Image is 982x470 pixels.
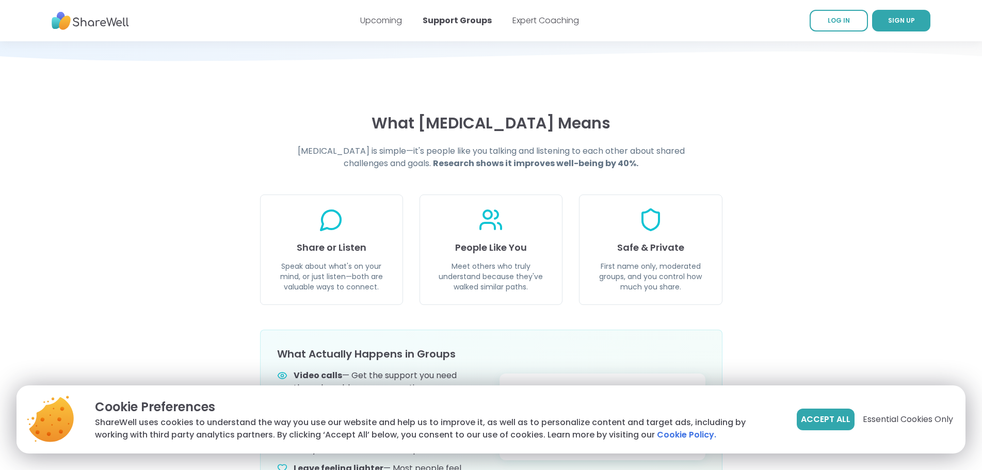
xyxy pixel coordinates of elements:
[433,157,638,169] strong: Research shows it improves well-being by 40%.
[863,413,953,426] span: Essential Cookies Only
[888,16,915,25] span: SIGN UP
[432,240,550,255] h3: People Like You
[277,347,483,361] h3: What Actually Happens in Groups
[294,369,342,381] strong: Video calls
[95,416,780,441] p: ShareWell uses cookies to understand the way you use our website and help us to improve it, as we...
[797,409,855,430] button: Accept All
[294,369,483,394] div: — Get the support you need through real, human connection.
[423,14,492,26] a: Support Groups
[273,240,390,255] h3: Share or Listen
[828,16,850,25] span: LOG IN
[872,10,930,31] a: SIGN UP
[293,145,689,170] h4: [MEDICAL_DATA] is simple—it's people like you talking and listening to each other about shared ch...
[360,14,402,26] a: Upcoming
[810,10,868,31] a: LOG IN
[52,7,129,35] img: ShareWell Nav Logo
[592,240,709,255] h3: Safe & Private
[657,429,716,441] a: Cookie Policy.
[512,14,579,26] a: Expert Coaching
[95,398,780,416] p: Cookie Preferences
[260,114,722,133] h3: What [MEDICAL_DATA] Means
[273,261,390,292] p: Speak about what's on your mind, or just listen—both are valuable ways to connect.
[592,261,709,292] p: First name only, moderated groups, and you control how much you share.
[432,261,550,292] p: Meet others who truly understand because they've walked similar paths.
[801,413,850,426] span: Accept All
